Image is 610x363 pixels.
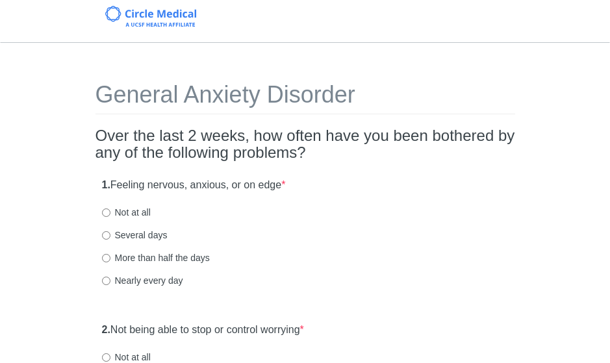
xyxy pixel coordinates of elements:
[102,324,110,335] strong: 2.
[105,6,197,27] img: Circle Medical Logo
[102,323,304,338] label: Not being able to stop or control worrying
[102,231,110,240] input: Several days
[102,206,151,219] label: Not at all
[102,251,210,264] label: More than half the days
[95,82,515,114] h1: General Anxiety Disorder
[102,229,168,242] label: Several days
[102,277,110,285] input: Nearly every day
[102,178,286,193] label: Feeling nervous, anxious, or on edge
[102,179,110,190] strong: 1.
[102,208,110,217] input: Not at all
[102,353,110,362] input: Not at all
[102,254,110,262] input: More than half the days
[95,127,515,162] h2: Over the last 2 weeks, how often have you been bothered by any of the following problems?
[102,274,183,287] label: Nearly every day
